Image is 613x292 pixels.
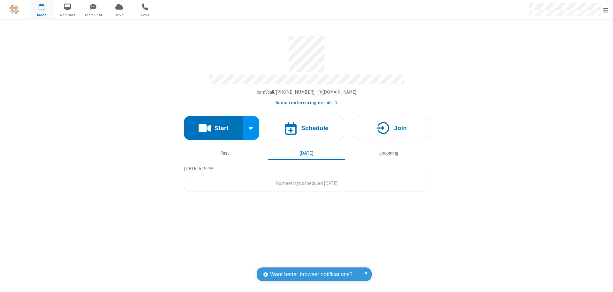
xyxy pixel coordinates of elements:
[10,5,19,14] img: QA Selenium DO NOT DELETE OR CHANGE
[184,116,243,140] button: Start
[257,89,357,95] span: Copy my meeting room link
[269,116,344,140] button: Schedule
[354,116,429,140] button: Join
[184,165,214,172] span: [DATE] 6:19 PM
[268,147,345,159] button: [DATE]
[270,270,352,279] span: Want better browser notifications?
[30,12,54,18] span: Meet
[214,125,228,131] h4: Start
[81,12,105,18] span: Team Chat
[243,116,260,140] div: Start conference options
[257,89,357,96] button: Copy my meeting room linkCopy my meeting room link
[350,147,427,159] button: Upcoming
[597,275,608,288] iframe: Chat
[184,32,429,106] section: Account details
[276,180,337,186] span: No meetings scheduled [DATE]
[301,125,329,131] h4: Schedule
[107,12,131,18] span: Drive
[133,12,157,18] span: Calls
[184,165,429,192] section: Today's Meetings
[394,125,407,131] h4: Join
[186,147,263,159] button: Past
[276,99,338,106] button: Audio conferencing details
[56,12,79,18] span: Webinars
